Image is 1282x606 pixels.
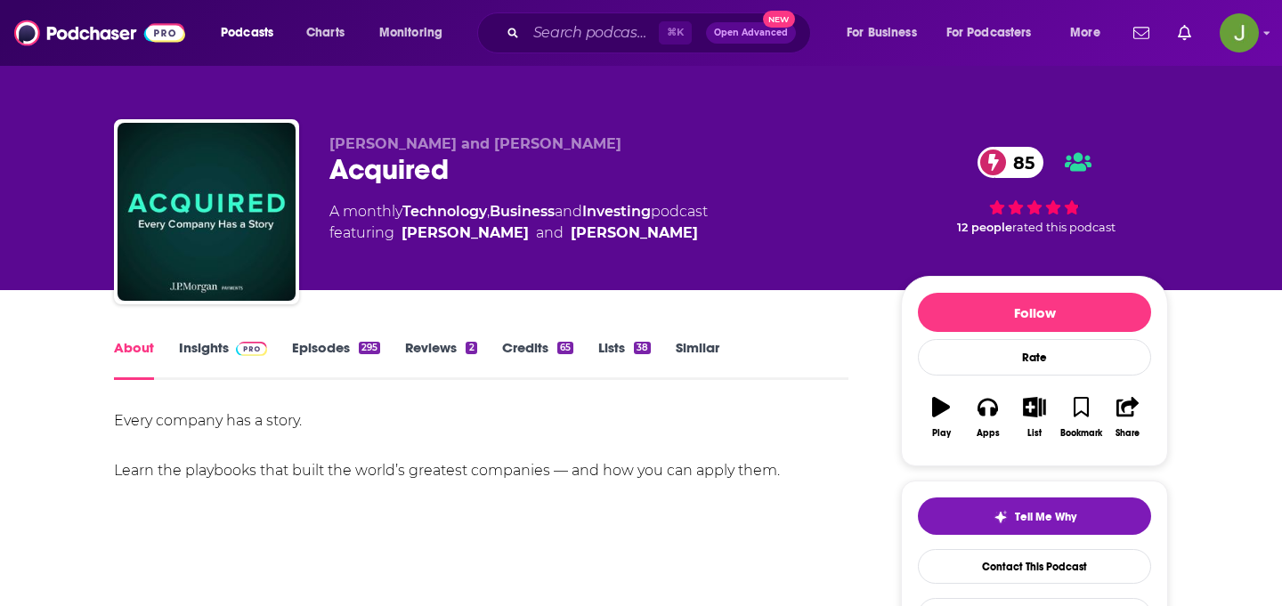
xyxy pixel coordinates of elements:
div: Rate [918,339,1151,376]
span: 12 people [957,221,1012,234]
span: rated this podcast [1012,221,1116,234]
div: 2 [466,342,476,354]
button: Follow [918,293,1151,332]
button: open menu [367,19,466,47]
span: Logged in as jon47193 [1220,13,1259,53]
div: Play [932,428,951,439]
img: Podchaser - Follow, Share and Rate Podcasts [14,16,185,50]
a: Credits65 [502,339,573,380]
a: 85 [978,147,1043,178]
a: Show notifications dropdown [1126,18,1156,48]
span: and [555,203,582,220]
div: Bookmark [1060,428,1102,439]
span: Tell Me Why [1015,510,1076,524]
a: About [114,339,154,380]
div: 65 [557,342,573,354]
a: Lists38 [598,339,651,380]
button: Apps [964,385,1010,449]
button: Share [1105,385,1151,449]
a: David Rosenthal [571,222,698,244]
span: featuring [329,222,708,244]
span: [PERSON_NAME] and [PERSON_NAME] [329,135,621,152]
a: Investing [582,203,651,220]
span: Charts [306,20,345,45]
div: List [1027,428,1042,439]
span: New [763,11,795,28]
button: tell me why sparkleTell Me Why [918,497,1151,535]
input: Search podcasts, credits, & more... [526,19,659,47]
div: 295 [359,342,380,354]
div: Search podcasts, credits, & more... [494,12,828,53]
span: Open Advanced [714,28,788,37]
span: Podcasts [221,20,273,45]
span: , [487,203,490,220]
a: Charts [295,19,355,47]
span: More [1070,20,1100,45]
img: tell me why sparkle [994,510,1008,524]
button: Play [918,385,964,449]
a: Similar [676,339,719,380]
span: and [536,222,564,244]
span: For Podcasters [946,20,1032,45]
span: For Business [847,20,917,45]
button: List [1011,385,1058,449]
button: Show profile menu [1220,13,1259,53]
a: Episodes295 [292,339,380,380]
img: User Profile [1220,13,1259,53]
a: Technology [402,203,487,220]
a: Show notifications dropdown [1171,18,1198,48]
img: Podchaser Pro [236,342,267,356]
img: Acquired [118,123,296,301]
a: Reviews2 [405,339,476,380]
a: Ben Gilbert [402,222,529,244]
span: Monitoring [379,20,442,45]
div: Apps [977,428,1000,439]
button: open menu [935,19,1058,47]
button: open menu [1058,19,1123,47]
span: 85 [995,147,1043,178]
div: Share [1116,428,1140,439]
div: A monthly podcast [329,201,708,244]
div: Every company has a story. Learn the playbooks that built the world’s greatest companies — and ho... [114,408,848,483]
div: 85 12 peoplerated this podcast [901,135,1168,246]
a: Business [490,203,555,220]
a: InsightsPodchaser Pro [179,339,267,380]
button: open menu [208,19,296,47]
div: 38 [634,342,651,354]
a: Contact This Podcast [918,549,1151,584]
button: open menu [834,19,939,47]
span: ⌘ K [659,21,692,44]
button: Bookmark [1058,385,1104,449]
button: Open AdvancedNew [706,22,796,44]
